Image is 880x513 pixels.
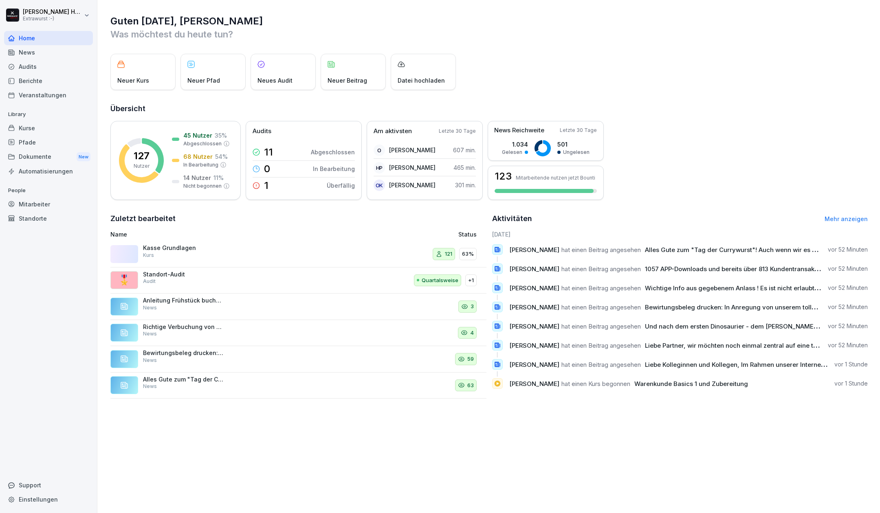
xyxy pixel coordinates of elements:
[561,303,641,311] span: hat einen Beitrag angesehen
[561,361,641,368] span: hat einen Beitrag angesehen
[4,184,93,197] p: People
[4,197,93,211] a: Mitarbeiter
[110,267,486,294] a: 🎖️Standort-AuditAuditQuartalsweise+1
[143,357,157,364] p: News
[834,360,868,368] p: vor 1 Stunde
[143,376,224,383] p: Alles Gute zum "Tag der Currywurst"! Auch wenn wir es nur mit einem Social-Media-Post bewerben, w...
[467,355,474,363] p: 59
[509,361,559,368] span: [PERSON_NAME]
[4,108,93,121] p: Library
[828,265,868,273] p: vor 52 Minuten
[110,28,868,41] p: Was möchtest du heute tun?
[183,173,211,182] p: 14 Nutzer
[118,273,130,287] p: 🎖️
[4,149,93,164] a: DokumenteNew
[187,76,220,85] p: Neuer Pfad
[374,180,385,191] div: OK
[509,246,559,254] span: [PERSON_NAME]
[492,213,532,224] h2: Aktivitäten
[462,250,474,258] p: 63%
[183,140,222,147] p: Abgeschlossen
[4,164,93,178] a: Automatisierungen
[509,265,559,273] span: [PERSON_NAME]
[134,162,150,170] p: Nutzer
[4,74,93,88] a: Berichte
[110,230,348,239] p: Name
[110,294,486,320] a: Anleitung Frühstück buchen. Zum Verkauf der Frühstücksangebote haben wir die entsprechenden Artik...
[4,45,93,59] div: News
[143,323,224,331] p: Richtige Verbuchung von Delivery (Lieferando) LIeferungen: Anbei das Tutorial, wie wir die Liefer...
[183,161,218,169] p: In Bearbeitung
[264,147,273,157] p: 11
[183,182,222,190] p: Nicht begonnen
[445,250,452,258] p: 121
[389,146,436,154] p: [PERSON_NAME]
[398,76,445,85] p: Datei hochladen
[563,149,590,156] p: Ungelesen
[561,380,630,388] span: hat einen Kurs begonnen
[110,213,486,224] h2: Zuletzt bearbeitet
[471,303,474,311] p: 3
[328,76,367,85] p: Neuer Beitrag
[264,181,268,191] p: 1
[467,381,474,390] p: 63
[561,342,641,349] span: hat einen Beitrag angesehen
[23,9,82,15] p: [PERSON_NAME] Hagebaum
[453,146,476,154] p: 607 min.
[4,149,93,164] div: Dokumente
[374,127,412,136] p: Am aktivsten
[509,342,559,349] span: [PERSON_NAME]
[134,151,150,161] p: 127
[389,163,436,172] p: [PERSON_NAME]
[77,152,90,162] div: New
[4,59,93,74] a: Audits
[509,380,559,388] span: [PERSON_NAME]
[215,152,228,161] p: 54 %
[502,140,528,149] p: 1.034
[4,31,93,45] a: Home
[4,135,93,149] a: Pfade
[422,276,458,285] p: Quartalsweise
[561,322,641,330] span: hat einen Beitrag angesehen
[23,16,82,22] p: Extrawurst :-)
[110,103,868,114] h2: Übersicht
[561,265,641,273] span: hat einen Beitrag angesehen
[502,149,522,156] p: Gelesen
[453,163,476,172] p: 465 min.
[560,127,597,134] p: Letzte 30 Tage
[494,126,544,135] p: News Reichweite
[143,244,224,252] p: Kasse Grundlagen
[4,211,93,226] a: Standorte
[634,380,748,388] span: Warenkunde Basics 1 und Zubereitung
[143,271,224,278] p: Standort-Audit
[828,322,868,330] p: vor 52 Minuten
[470,329,474,337] p: 4
[183,152,213,161] p: 68 Nutzer
[509,322,559,330] span: [PERSON_NAME]
[561,284,641,292] span: hat einen Beitrag angesehen
[509,284,559,292] span: [PERSON_NAME]
[374,145,385,156] div: O
[834,379,868,388] p: vor 1 Stunde
[143,278,156,285] p: Audit
[828,246,868,254] p: vor 52 Minuten
[4,121,93,135] a: Kurse
[143,349,224,357] p: Bewirtungsbeleg drucken: In Anregung von unserem tollen Wetzlarer Partner [PERSON_NAME] haben wir...
[458,230,477,239] p: Status
[4,478,93,492] div: Support
[828,284,868,292] p: vor 52 Minuten
[495,171,512,181] h3: 123
[828,341,868,349] p: vor 52 Minuten
[439,127,476,135] p: Letzte 30 Tage
[143,330,157,338] p: News
[253,127,271,136] p: Audits
[516,175,595,181] p: Mitarbeitende nutzen jetzt Bounti
[143,297,224,304] p: Anleitung Frühstück buchen. Zum Verkauf der Frühstücksangebote haben wir die entsprechenden Artik...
